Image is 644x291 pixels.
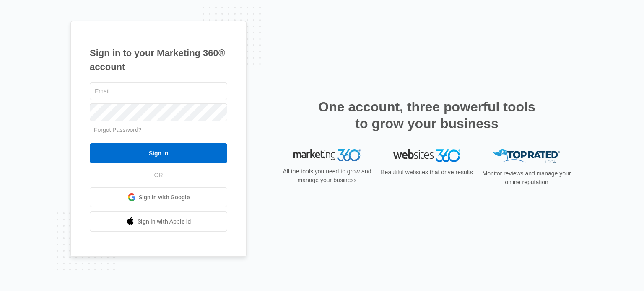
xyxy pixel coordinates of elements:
span: Sign in with Apple Id [138,217,191,226]
p: Monitor reviews and manage your online reputation [480,169,574,187]
p: All the tools you need to grow and manage your business [280,167,374,185]
p: Beautiful websites that drive results [380,168,474,177]
a: Sign in with Apple Id [90,211,227,232]
img: Top Rated Local [493,149,560,163]
input: Email [90,82,227,100]
a: Sign in with Google [90,187,227,207]
h1: Sign in to your Marketing 360® account [90,46,227,74]
span: OR [148,171,169,180]
img: Marketing 360 [293,149,361,161]
img: Websites 360 [393,149,460,162]
input: Sign In [90,143,227,163]
a: Forgot Password? [94,126,142,133]
h2: One account, three powerful tools to grow your business [316,98,538,132]
span: Sign in with Google [139,193,190,202]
